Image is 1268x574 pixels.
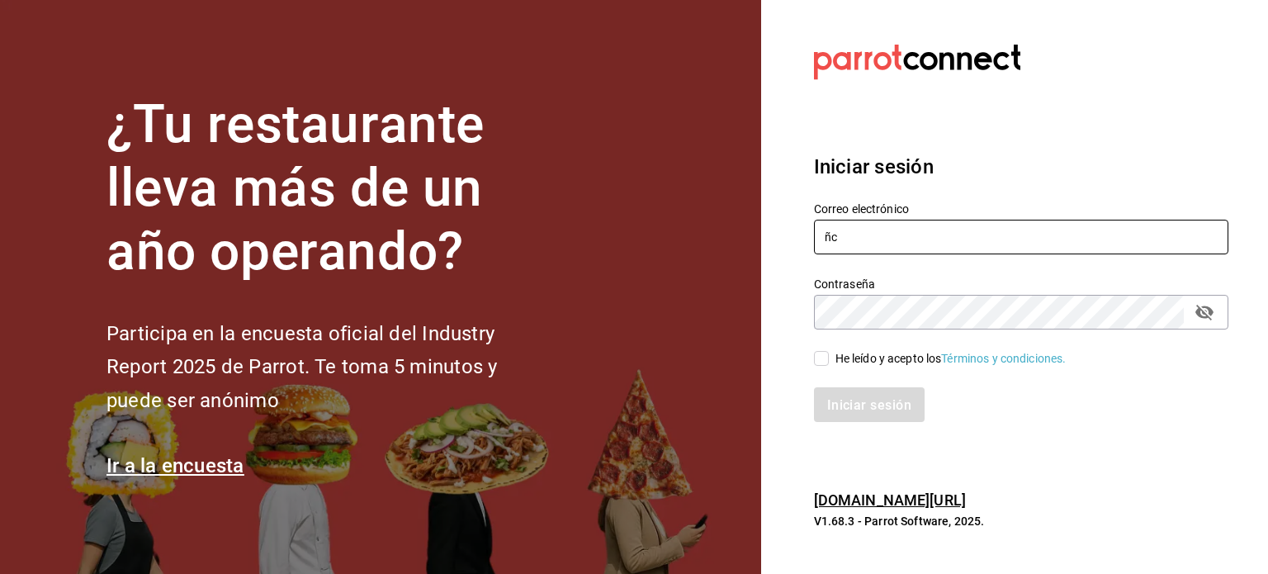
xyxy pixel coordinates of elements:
font: Correo electrónico [814,202,909,216]
input: Ingresa tu correo electrónico [814,220,1228,254]
font: Participa en la encuesta oficial del Industry Report 2025 de Parrot. Te toma 5 minutos y puede se... [106,322,497,413]
button: campo de contraseña [1190,298,1218,326]
font: Contraseña [814,278,875,291]
font: V1.68.3 - Parrot Software, 2025. [814,515,985,528]
font: He leído y acepto los [835,352,942,365]
font: ¿Tu restaurante lleva más de un año operando? [106,93,485,282]
a: Términos y condiciones. [941,352,1066,365]
a: [DOMAIN_NAME][URL] [814,491,966,509]
a: Ir a la encuesta [106,454,244,477]
font: Iniciar sesión [814,155,934,178]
